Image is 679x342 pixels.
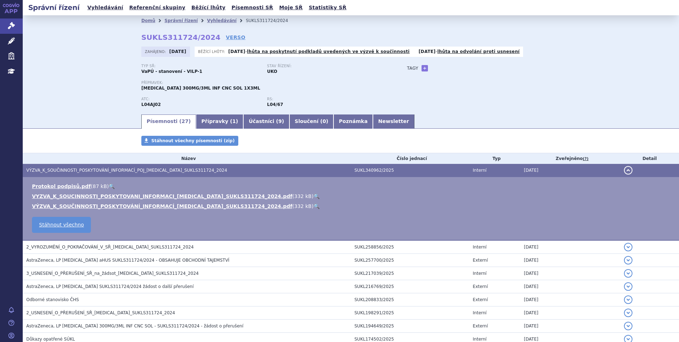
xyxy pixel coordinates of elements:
[228,49,410,54] p: -
[520,267,620,280] td: [DATE]
[26,297,79,302] span: Odborné stanovisko ČHS
[351,293,469,306] td: SUKL208833/2025
[181,118,188,124] span: 27
[351,164,469,177] td: SUKL340962/2025
[141,33,221,42] strong: SUKLS311724/2024
[306,3,348,12] a: Statistiky SŘ
[247,49,410,54] a: lhůta na poskytnutí podkladů uvedených ve výzvě k součinnosti
[351,254,469,267] td: SUKL257700/2025
[624,243,632,251] button: detail
[226,34,245,41] a: VERSO
[141,97,260,101] p: ATC:
[473,337,487,342] span: Interní
[232,118,236,124] span: 1
[520,254,620,267] td: [DATE]
[229,3,275,12] a: Písemnosti SŘ
[624,256,632,264] button: detail
[32,193,292,199] a: VYZVA_K_SOUCINNOSTI_POSKYTOVANI_INFORMACI_[MEDICAL_DATA]_SUKLS311724_2024.pdf
[473,258,488,263] span: Externí
[141,64,260,68] p: Typ SŘ:
[314,193,320,199] a: 🔍
[520,153,620,164] th: Zveřejněno
[189,3,228,12] a: Běžící lhůty
[520,293,620,306] td: [DATE]
[32,203,292,209] a: VÝZVA_K_SOUČINNOSTI_POSKYTOVÁNÍ_INFORMACÍ_[MEDICAL_DATA]_SUKLS311724_2024.pdf
[228,49,245,54] strong: [DATE]
[26,324,243,328] span: AstraZeneca, LP ULTOMIRIS 300MG/3ML INF CNC SOL - SUKLS311724/2024 - žádost o přerušení
[469,153,520,164] th: Typ
[267,97,386,101] p: RS:
[32,183,91,189] a: Protokol podpisů.pdf
[32,217,91,233] a: Stáhnout všechno
[294,193,312,199] span: 332 kB
[26,271,199,276] span: 3_USNESENÍ_O_PŘERUŠENÍ_SŘ_na_žádsot_ULTOMIRIS_SUKLS311724_2024
[422,65,428,71] a: +
[437,49,520,54] a: lhůta na odvolání proti usnesení
[473,245,487,250] span: Interní
[473,324,488,328] span: Externí
[93,183,107,189] span: 87 kB
[246,15,297,26] li: SUKLS311724/2024
[267,64,386,68] p: Stav řízení:
[141,114,196,129] a: Písemnosti (27)
[26,245,194,250] span: 2_VYROZUMĚNÍ_O_POKRAČOVÁNÍ_V_SŘ_ULTOMIRIS_SUKLS311724_2024
[26,168,227,173] span: VÝZVA_K_SOUČINNOSTI_POSKYTOVÁNÍ_INFORMACÍ_POJ_ULTOMIRIS_SUKLS311724_2024
[26,284,194,289] span: AstraZeneca, LP Ultomiris SUKLS311724/2024 žádost o další přerušení
[141,102,161,107] strong: RAVULIZUMAB
[407,64,418,73] h3: Tagy
[151,138,235,143] span: Stáhnout všechny písemnosti (zip)
[583,156,588,161] abbr: (?)
[419,49,520,54] p: -
[351,153,469,164] th: Číslo jednací
[145,49,167,54] span: Zahájeno:
[141,69,202,74] strong: VaPÚ - stanovení - VILP-1
[624,322,632,330] button: detail
[289,114,333,129] a: Sloučení (0)
[620,153,679,164] th: Detail
[85,3,125,12] a: Vyhledávání
[267,69,277,74] strong: UKO
[520,320,620,333] td: [DATE]
[520,280,620,293] td: [DATE]
[294,203,312,209] span: 332 kB
[32,183,672,190] li: ( )
[351,240,469,254] td: SUKL258856/2025
[198,49,227,54] span: Běžící lhůty:
[322,118,326,124] span: 0
[127,3,188,12] a: Referenční skupiny
[351,267,469,280] td: SUKL217039/2025
[351,280,469,293] td: SUKL216769/2025
[23,153,351,164] th: Název
[624,282,632,291] button: detail
[351,320,469,333] td: SUKL194649/2025
[624,166,632,175] button: detail
[26,310,175,315] span: 2_USNESENÍ_O_PŘERUŠENÍ_SŘ_ULTOMIRIS_SUKLS311724_2024
[169,49,186,54] strong: [DATE]
[520,164,620,177] td: [DATE]
[141,81,393,85] p: Přípravek:
[243,114,289,129] a: Účastníci (9)
[23,2,85,12] h2: Správní řízení
[473,271,487,276] span: Interní
[473,297,488,302] span: Externí
[196,114,243,129] a: Přípravky (1)
[32,203,672,210] li: ( )
[109,183,115,189] a: 🔍
[26,258,229,263] span: AstraZeneca, LP Ultomiris aHUS SUKLS311724/2024 - OBSAHUJE OBCHODNÍ TAJEMSTVÍ
[520,240,620,254] td: [DATE]
[419,49,436,54] strong: [DATE]
[267,102,283,107] strong: ravulizumab
[624,269,632,278] button: detail
[314,203,320,209] a: 🔍
[207,18,237,23] a: Vyhledávání
[278,118,282,124] span: 9
[624,309,632,317] button: detail
[473,310,487,315] span: Interní
[520,306,620,320] td: [DATE]
[26,337,75,342] span: Důkazy opatřené SÚKL
[373,114,414,129] a: Newsletter
[277,3,305,12] a: Moje SŘ
[141,18,155,23] a: Domů
[473,168,487,173] span: Interní
[141,86,260,91] span: [MEDICAL_DATA] 300MG/3ML INF CNC SOL 1X3ML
